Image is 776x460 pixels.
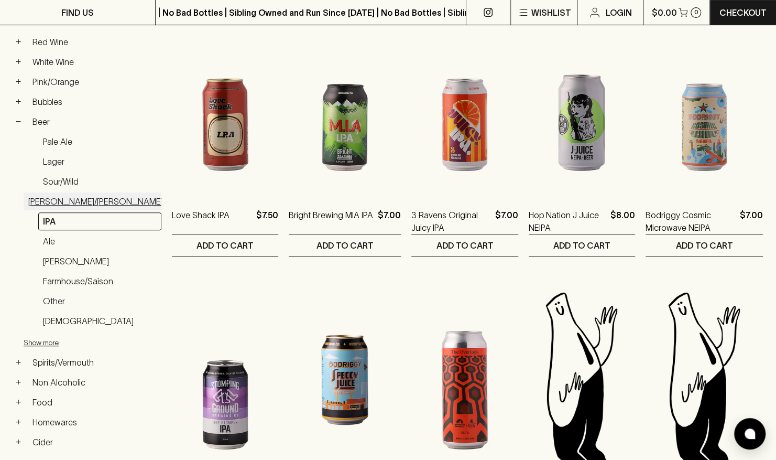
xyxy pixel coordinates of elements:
img: Bodriggy Cosmic Microwave NEIPA [646,9,763,193]
button: + [13,97,24,107]
a: Sour/Wild [38,173,161,190]
button: ADD TO CART [172,234,278,256]
p: Wishlist [531,6,571,19]
a: Farmhouse/Saison [38,272,161,290]
a: IPA [38,212,161,230]
a: Spirits/Vermouth [28,354,161,371]
a: Beer [28,113,161,131]
button: ADD TO CART [529,234,635,256]
a: Love Shack IPA [172,209,229,234]
img: bubble-icon [745,429,755,439]
a: Non Alcoholic [28,373,161,391]
p: ADD TO CART [676,239,733,252]
p: $7.00 [378,209,401,234]
button: + [13,357,24,368]
a: Lager [38,153,161,170]
a: White Wine [28,53,161,71]
a: Pale Ale [38,133,161,151]
button: + [13,377,24,388]
p: ADD TO CART [316,239,374,252]
p: ADD TO CART [196,239,254,252]
p: Login [605,6,631,19]
button: − [13,116,24,127]
a: Bright Brewing MIA IPA [289,209,373,234]
p: ADD TO CART [553,239,610,252]
button: ADD TO CART [289,234,401,256]
p: ADD TO CART [436,239,493,252]
p: $7.50 [256,209,278,234]
a: Ale [38,232,161,250]
img: Love Shack IPA [172,9,278,193]
button: + [13,437,24,447]
img: Hop Nation J Juice NEIPA [529,9,635,193]
button: + [13,417,24,427]
a: Cider [28,433,161,451]
a: Homewares [28,413,161,431]
a: [DEMOGRAPHIC_DATA] [38,312,161,330]
a: Red Wine [28,33,161,51]
p: $8.00 [610,209,635,234]
button: Show more [24,332,161,354]
a: Food [28,393,161,411]
a: [PERSON_NAME]/[PERSON_NAME] [24,192,168,210]
img: 3 Ravens Original Juicy IPA [411,9,518,193]
a: 3 Ravens Original Juicy IPA [411,209,490,234]
a: [PERSON_NAME] [38,252,161,270]
button: + [13,397,24,408]
button: ADD TO CART [411,234,518,256]
p: FIND US [61,6,94,19]
a: Hop Nation J Juice NEIPA [529,209,606,234]
p: $7.00 [495,209,518,234]
a: Bubbles [28,93,161,111]
p: $7.00 [740,209,763,234]
a: Pink/Orange [28,73,161,91]
button: + [13,37,24,47]
button: + [13,57,24,67]
p: $0.00 [651,6,676,19]
a: Bodriggy Cosmic Microwave NEIPA [646,209,736,234]
p: 0 [694,9,698,15]
a: Other [38,292,161,310]
button: + [13,77,24,87]
img: Bright Brewing MIA IPA [289,9,401,193]
button: ADD TO CART [646,234,763,256]
p: Checkout [719,6,767,19]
